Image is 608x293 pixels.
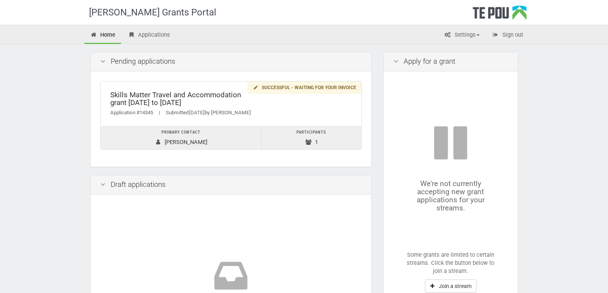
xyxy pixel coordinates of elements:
[189,110,205,115] span: [DATE]
[384,52,518,71] div: Apply for a grant
[110,91,352,107] div: Skills Matter Travel and Accommodation grant [DATE] to [DATE]
[91,52,371,71] div: Pending applications
[407,124,495,212] div: We're not currently accepting new grant applications for your streams.
[101,127,262,149] td: [PERSON_NAME]
[248,81,361,94] div: Successful - waiting for your invoice
[122,27,176,44] a: Applications
[407,251,495,276] p: Some grants are limited to certain streams. Click the button below to join a stream.
[153,110,166,115] span: |
[266,129,357,137] div: Participants
[262,127,361,149] td: 1
[110,109,352,117] div: Application #14345 Submitted by [PERSON_NAME]
[438,27,485,44] a: Settings
[104,129,258,137] div: Primary contact
[486,27,529,44] a: Sign out
[425,279,477,293] button: Join a stream
[84,27,121,44] a: Home
[91,175,371,195] div: Draft applications
[473,5,527,25] div: Te Pou Logo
